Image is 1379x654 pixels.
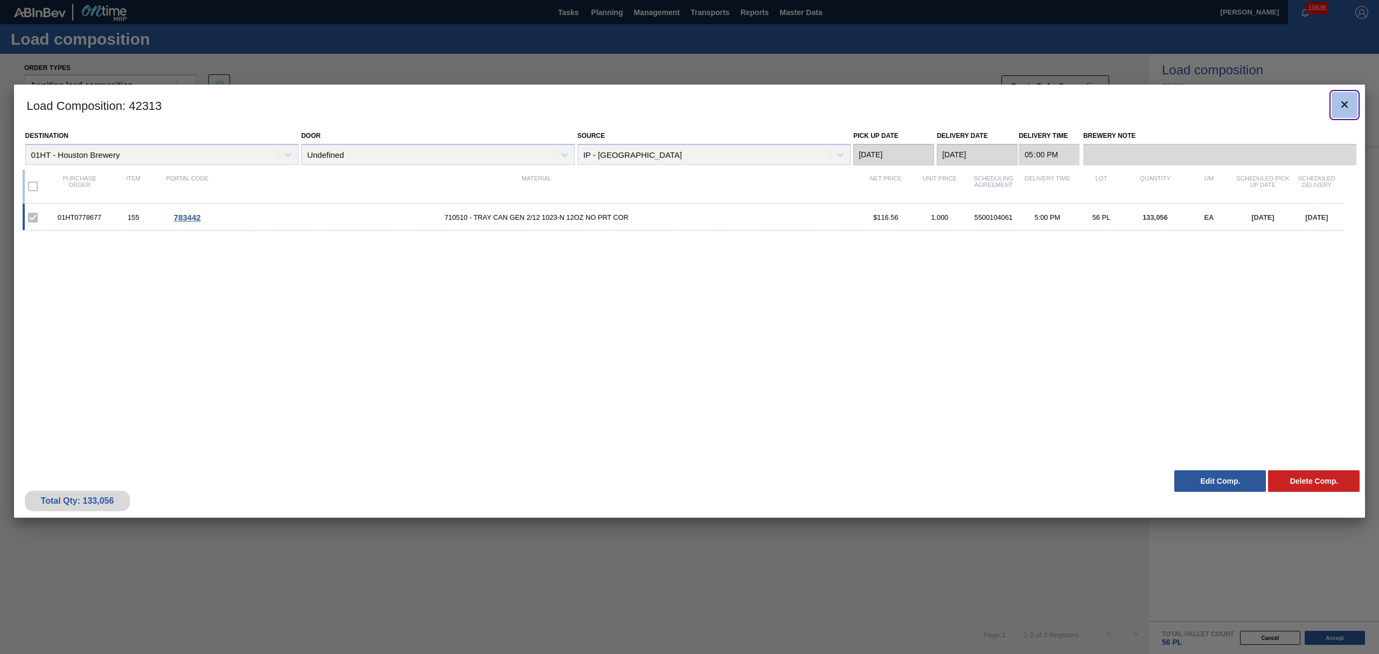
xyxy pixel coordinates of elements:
button: Edit Comp. [1174,470,1266,492]
span: 133,056 [1143,213,1167,221]
div: Go to Order [161,213,214,222]
div: Unit Price [913,175,966,198]
div: Net Price [859,175,913,198]
div: $116.56 [859,213,913,221]
div: 155 [107,213,161,221]
span: [DATE] [1305,213,1328,221]
label: Delivery Date [937,132,987,140]
label: Destination [25,132,68,140]
input: mm/dd/yyyy [937,144,1018,165]
div: Item [107,175,161,198]
span: [DATE] [1251,213,1274,221]
span: EA [1204,213,1214,221]
input: mm/dd/yyyy [853,144,934,165]
div: Lot [1074,175,1128,198]
label: Door [301,132,321,140]
div: 5500104061 [966,213,1020,221]
button: Delete Comp. [1268,470,1360,492]
div: Scheduling Agreement [966,175,1020,198]
div: Total Qty: 133,056 [33,496,122,506]
div: 56 PL [1074,213,1128,221]
label: Brewery Note [1083,128,1357,144]
div: Delivery Time [1020,175,1074,198]
label: Pick up Date [853,132,899,140]
h3: Load Composition : 42313 [14,85,1366,126]
div: Scheduled Pick up Date [1236,175,1290,198]
div: UM [1182,175,1236,198]
div: 01HT0778677 [53,213,107,221]
div: Purchase order [53,175,107,198]
div: 1,000 [913,213,966,221]
div: Portal code [161,175,214,198]
span: 710510 - TRAY CAN GEN 2/12 1023-N 12OZ NO PRT COR [214,213,859,221]
label: Delivery Time [1019,128,1079,144]
div: 5:00 PM [1020,213,1074,221]
div: Material [214,175,859,198]
label: Source [577,132,605,140]
div: Scheduled Delivery [1290,175,1343,198]
div: Quantity [1128,175,1182,198]
span: 783442 [174,213,201,222]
